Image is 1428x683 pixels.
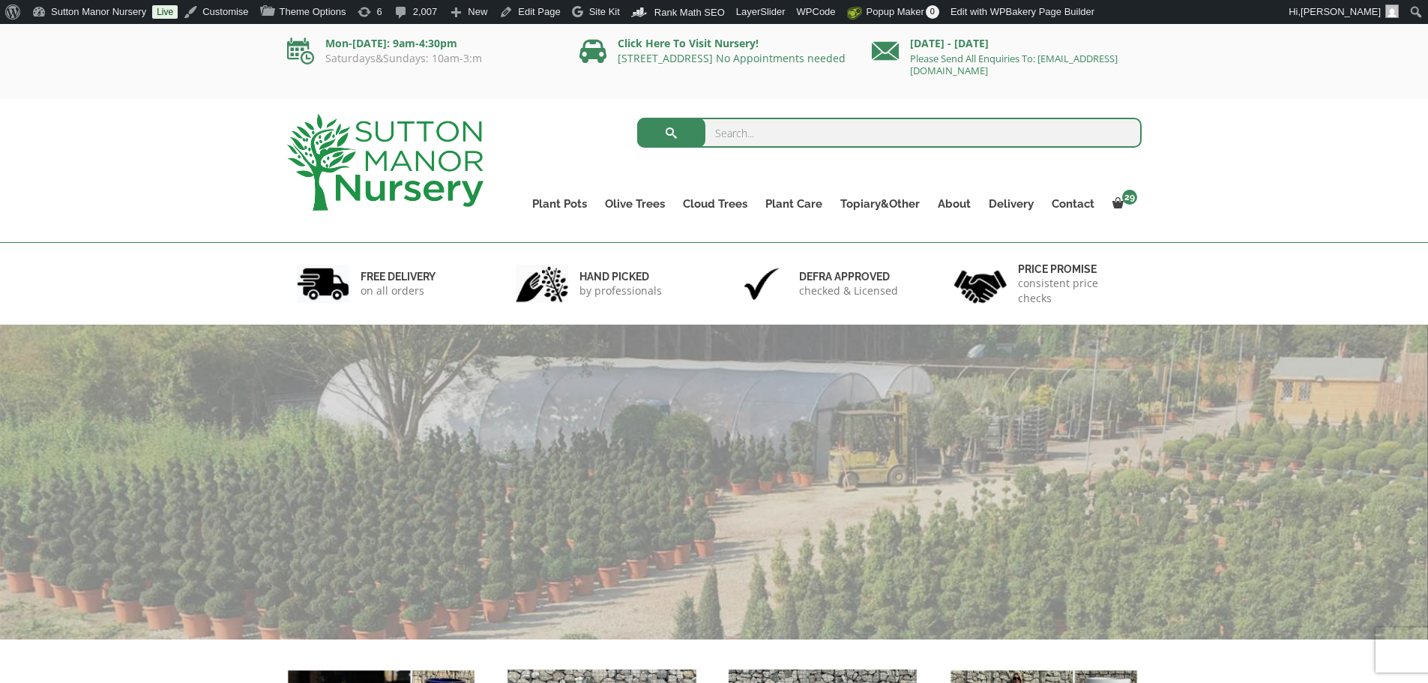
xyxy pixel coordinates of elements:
a: Cloud Trees [674,193,756,214]
p: consistent price checks [1018,276,1132,306]
a: 29 [1103,193,1142,214]
h6: Price promise [1018,262,1132,276]
span: 29 [1122,190,1137,205]
span: [PERSON_NAME] [1301,6,1381,17]
a: Contact [1043,193,1103,214]
img: 2.jpg [516,265,568,303]
h6: FREE DELIVERY [361,270,436,283]
h6: Defra approved [799,270,898,283]
h6: hand picked [579,270,662,283]
p: Saturdays&Sundays: 10am-3:m [287,52,557,64]
a: Plant Pots [523,193,596,214]
a: Live [152,5,178,19]
p: checked & Licensed [799,283,898,298]
p: on all orders [361,283,436,298]
a: Topiary&Other [831,193,929,214]
p: Mon-[DATE]: 9am-4:30pm [287,34,557,52]
img: 1.jpg [297,265,349,303]
img: logo [287,114,483,211]
a: About [929,193,980,214]
a: Plant Care [756,193,831,214]
a: Click Here To Visit Nursery! [618,36,759,50]
img: 4.jpg [954,261,1007,307]
span: Rank Math SEO [654,7,725,18]
p: by professionals [579,283,662,298]
a: [STREET_ADDRESS] No Appointments needed [618,51,846,65]
p: [DATE] - [DATE] [872,34,1142,52]
span: 0 [926,5,939,19]
a: Please Send All Enquiries To: [EMAIL_ADDRESS][DOMAIN_NAME] [910,52,1118,77]
span: Site Kit [589,6,620,17]
a: Olive Trees [596,193,674,214]
img: 3.jpg [735,265,788,303]
a: Delivery [980,193,1043,214]
input: Search... [637,118,1142,148]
